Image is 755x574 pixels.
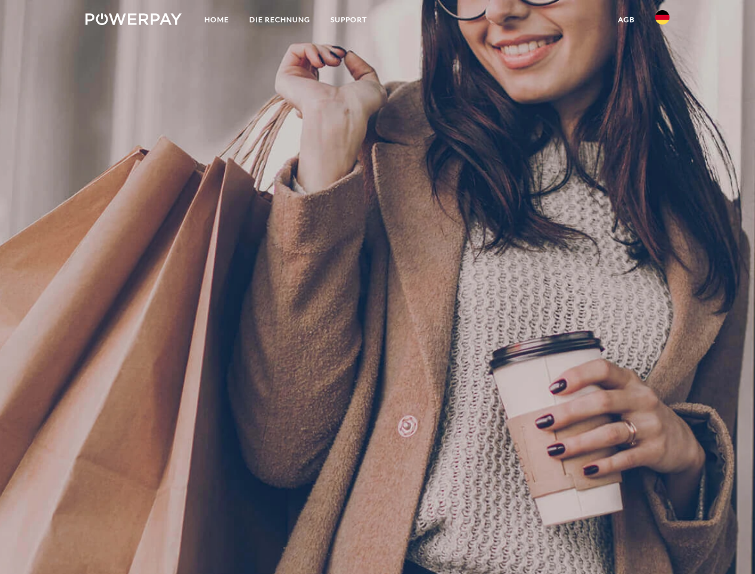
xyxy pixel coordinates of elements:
[608,9,645,30] a: agb
[85,13,182,25] img: logo-powerpay-white.svg
[194,9,239,30] a: Home
[320,9,377,30] a: SUPPORT
[239,9,320,30] a: DIE RECHNUNG
[655,10,670,25] img: de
